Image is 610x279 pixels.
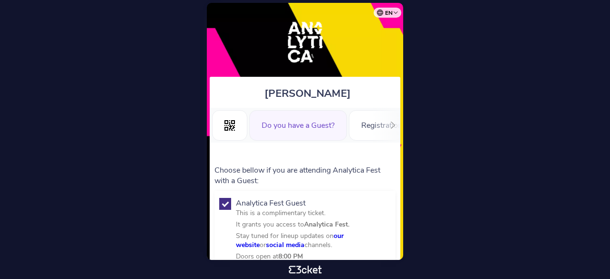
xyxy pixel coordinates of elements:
div: Registration Form [349,110,435,141]
p: It grants you access to [236,220,391,229]
p: Stay tuned for lineup updates on or channels. [236,231,391,249]
a: Do you have a Guest? [249,119,347,130]
strong: 8:00 PM [278,252,303,261]
p: Doors open at [236,252,391,261]
div: Do you have a Guest? [249,110,347,141]
p: This is a complimentary ticket. [236,208,391,217]
strong: Analytica Fest. [304,220,349,229]
a: Registration Form [349,119,435,130]
span: [PERSON_NAME] [264,86,351,101]
p: Analytica Fest Guest [236,198,391,208]
a: social media [266,240,305,249]
img: Analytica Fest 2025 - Sep 6th [275,12,335,72]
a: our website [236,231,344,249]
p: Choose bellow if you are attending Analytica Fest with a Guest: [214,165,396,186]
